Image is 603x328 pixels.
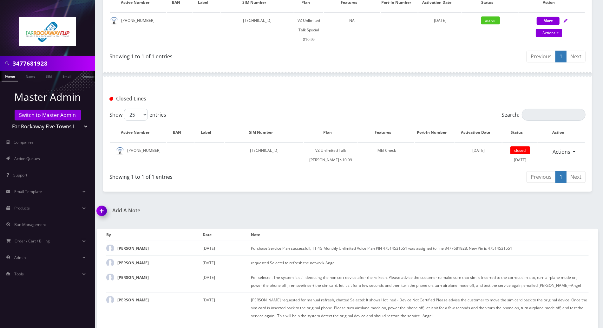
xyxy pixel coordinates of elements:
[19,17,76,46] img: Far Rockaway Five Towns Flip
[472,148,485,153] span: [DATE]
[510,146,530,154] span: closed
[481,16,500,24] span: active
[502,123,538,142] th: Status: activate to sort column ascending
[79,71,100,81] a: Company
[555,171,567,183] a: 1
[538,123,585,142] th: Action : activate to sort column ascending
[97,208,343,214] a: Add A Note
[225,142,303,168] td: [TECHNICAL_ID]
[110,17,118,25] img: default.png
[110,12,166,48] td: [PHONE_NUMBER]
[251,255,589,270] td: requested Selectel to refresh the network-Angel
[527,51,556,62] a: Previous
[13,57,94,69] input: Search in Company
[251,229,589,241] th: Note
[167,123,193,142] th: BAN: activate to sort column ascending
[110,123,166,142] th: Active Number: activate to sort column descending
[251,241,589,255] td: Purchase Service Plan successfull, TT 4G Monthly Unlimited Voice Plan PIN 47514531551 was assigne...
[59,71,75,81] a: Email
[221,12,294,48] td: [TECHNICAL_ID]
[14,271,24,277] span: Tools
[537,17,560,25] button: More
[13,172,27,178] span: Support
[225,123,303,142] th: SIM Number: activate to sort column ascending
[358,146,414,155] div: IMEI Check
[527,171,556,183] a: Previous
[434,18,446,23] span: [DATE]
[106,229,203,241] th: By
[109,97,113,101] img: Closed Lines
[203,270,251,293] td: [DATE]
[14,139,34,145] span: Companies
[109,96,262,102] h1: Closed Lines
[14,156,40,161] span: Action Queues
[117,260,149,266] strong: [PERSON_NAME]
[203,255,251,270] td: [DATE]
[117,275,149,280] strong: [PERSON_NAME]
[14,189,42,194] span: Email Template
[415,123,455,142] th: Port-In Number: activate to sort column ascending
[15,238,50,244] span: Order / Cart / Billing
[203,229,251,241] th: Date
[15,110,81,120] a: Switch to Master Admin
[109,170,343,181] div: Showing 1 to 1 of 1 entries
[203,293,251,323] td: [DATE]
[536,29,562,37] a: Actions
[555,51,567,62] a: 1
[110,142,166,168] td: [PHONE_NUMBER]
[117,246,149,251] strong: [PERSON_NAME]
[324,12,380,48] td: NA
[14,222,46,227] span: Ban Management
[566,171,586,183] a: Next
[116,147,124,155] img: default.png
[117,297,149,303] strong: [PERSON_NAME]
[455,123,502,142] th: Activation Date: activate to sort column ascending
[566,51,586,62] a: Next
[358,123,414,142] th: Features: activate to sort column ascending
[251,270,589,293] td: Per selectel: The system is still detecting the non cert device after the refresh. Please advise ...
[109,50,343,60] div: Showing 1 to 1 of 1 entries
[294,12,323,48] td: VZ Unlimited Talk Special $10.99
[501,109,586,121] label: Search:
[14,255,26,260] span: Admin
[304,142,357,168] td: VZ Unlimited Talk [PERSON_NAME] $10.99
[502,142,538,168] td: [DATE]
[203,241,251,255] td: [DATE]
[549,146,575,158] a: Actions
[2,71,18,81] a: Phone
[251,293,589,323] td: [PERSON_NAME] requested for manual refresh, chatted Selectel: It shows Hotlined - Device Not Cert...
[43,71,55,81] a: SIM
[124,109,148,121] select: Showentries
[194,123,225,142] th: Label: activate to sort column ascending
[14,205,30,211] span: Products
[522,109,586,121] input: Search:
[23,71,38,81] a: Name
[304,123,357,142] th: Plan: activate to sort column ascending
[109,109,166,121] label: Show entries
